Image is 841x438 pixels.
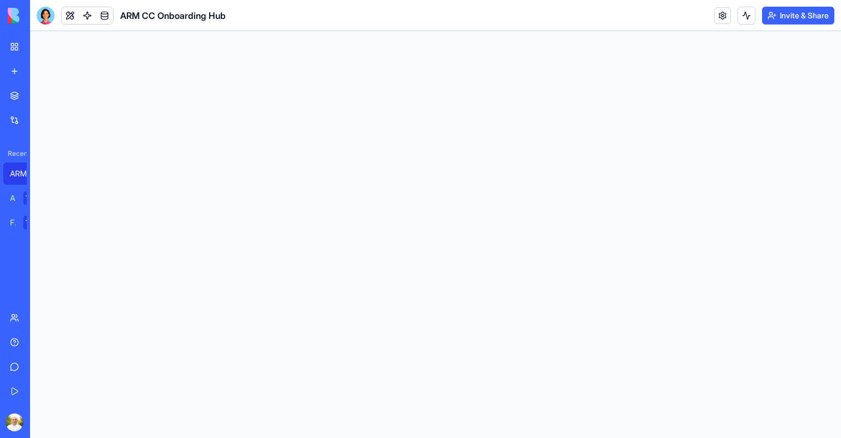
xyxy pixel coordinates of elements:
[23,216,41,229] div: TRY
[10,193,16,204] div: AI Logo Generator
[10,168,41,179] div: ARM CC Onboarding Hub
[762,7,834,24] button: Invite & Share
[10,217,16,228] div: Feedback Form
[3,187,48,209] a: AI Logo GeneratorTRY
[6,414,23,431] img: ACg8ocLOIEoAmjm4heWCeE7lsfoDcp5jJihZlmFmn9yyd1nm-K_6I6A=s96-c
[23,191,41,205] div: TRY
[3,211,48,234] a: Feedback FormTRY
[3,163,48,185] a: ARM CC Onboarding Hub
[120,9,226,22] span: ARM CC Onboarding Hub
[3,149,27,158] span: Recent
[8,8,77,23] img: logo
